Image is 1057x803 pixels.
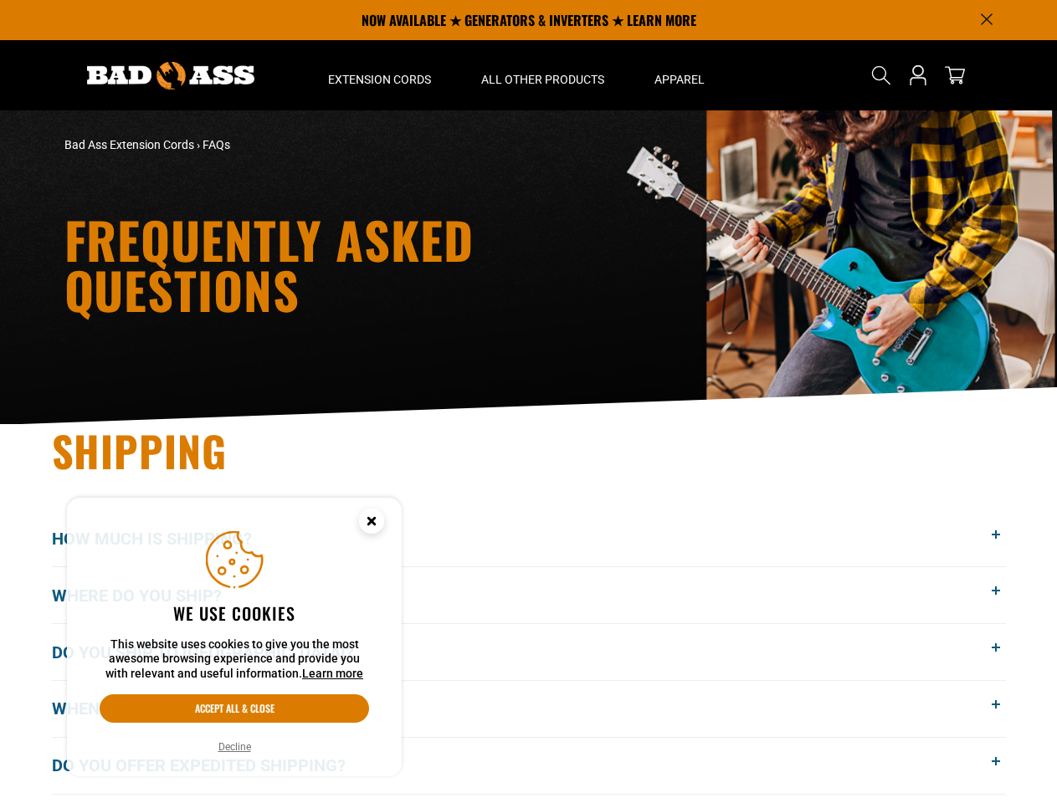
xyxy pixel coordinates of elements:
span: All Other Products [481,72,604,87]
span: Do you offer expedited shipping? [52,753,371,778]
span: FAQs [203,138,230,151]
h2: We use cookies [100,602,369,624]
span: Extension Cords [328,72,431,87]
summary: All Other Products [456,40,629,110]
button: Decline [213,739,256,755]
a: Learn more [302,667,363,680]
span: Do you ship to [GEOGRAPHIC_DATA]? [52,640,379,665]
span: How much is shipping? [52,526,277,551]
button: Do you offer expedited shipping? [52,738,1006,794]
button: Accept all & close [100,694,369,723]
button: Where do you ship? [52,567,1006,623]
button: Do you ship to [GEOGRAPHIC_DATA]? [52,624,1006,680]
span: › [197,138,200,151]
a: Bad Ass Extension Cords [64,138,194,151]
span: Shipping [52,419,228,481]
summary: Extension Cords [303,40,456,110]
h1: Frequently Asked Questions [64,214,675,315]
img: Bad Ass Extension Cords [87,62,254,90]
button: When will my order get here? [52,681,1006,737]
button: How much is shipping? [52,511,1006,567]
summary: Search [868,62,895,89]
span: Where do you ship? [52,583,247,608]
span: When will my order get here? [52,696,342,721]
p: This website uses cookies to give you the most awesome browsing experience and provide you with r... [100,637,369,682]
span: Apparel [654,72,705,87]
nav: breadcrumbs [64,136,675,154]
summary: Apparel [629,40,730,110]
aside: Cookie Consent [67,498,402,777]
